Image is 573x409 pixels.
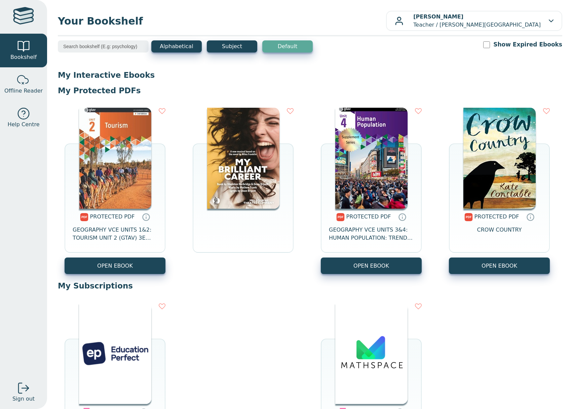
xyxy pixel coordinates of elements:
p: My Subscriptions [58,281,562,291]
button: Alphabetical [151,40,202,53]
img: pdf.svg [80,213,88,221]
span: PROTECTED PDF [346,213,391,220]
input: Search bookshelf (E.g: psychology) [58,40,149,53]
p: Teacher / [PERSON_NAME][GEOGRAPHIC_DATA] [413,13,541,29]
img: 72d1a00a-2440-4d08-b23c-fe2119b8f9a7.png [79,303,151,404]
img: 47fecc96-b5bf-49eb-a101-8c48d5f9db44.jpg [335,108,408,209]
label: Show Expired Ebooks [493,40,562,49]
button: Default [262,40,313,53]
a: Protected PDFs cannot be printed, copied or shared. They can be accessed online through Education... [398,213,406,221]
span: Help Centre [7,121,39,129]
a: OPEN EBOOK [449,258,550,274]
img: d331e308-aa24-482b-a40b-edbaf9b4188f.jpg [463,108,536,209]
span: Your Bookshelf [58,13,386,29]
a: Protected PDFs cannot be printed, copied or shared. They can be accessed online through Education... [142,213,150,221]
span: CROW COUNTRY [477,226,522,242]
span: Sign out [12,395,35,403]
span: GEOGRAPHY VCE UNITS 3&4: HUMAN POPULATION: TRENDS AND ISSUES UNIT 4 DIGITAL SUPPLEMENT 3E [329,226,414,242]
span: PROTECTED PDF [474,213,519,220]
span: Offline Reader [4,87,43,95]
img: 2c511127-25c1-4af3-93d8-fba27e4d3fda.jpg [79,108,151,209]
span: PROTECTED PDF [90,213,135,220]
a: OPEN EBOOK [321,258,422,274]
img: pdf.svg [336,213,345,221]
b: [PERSON_NAME] [413,13,463,20]
a: Protected PDFs cannot be printed, copied or shared. They can be accessed online through Education... [526,213,534,221]
button: Subject [207,40,257,53]
button: [PERSON_NAME]Teacher / [PERSON_NAME][GEOGRAPHIC_DATA] [386,11,562,31]
img: pdf.svg [464,213,473,221]
img: b19bba3b-737c-47ce-9f3f-e6a96a48e5de.png [335,303,408,404]
span: GEOGRAPHY VCE UNITS 1&2: TOURISM UNIT 2 (GTAV) 3E DEMO [73,226,157,242]
img: 51efe961-2874-4b5b-9713-900aa8148b4b.jpg [207,108,279,209]
a: OPEN EBOOK [65,258,165,274]
p: My Interactive Ebooks [58,70,562,80]
p: My Protected PDFs [58,86,562,96]
span: Bookshelf [10,53,37,61]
